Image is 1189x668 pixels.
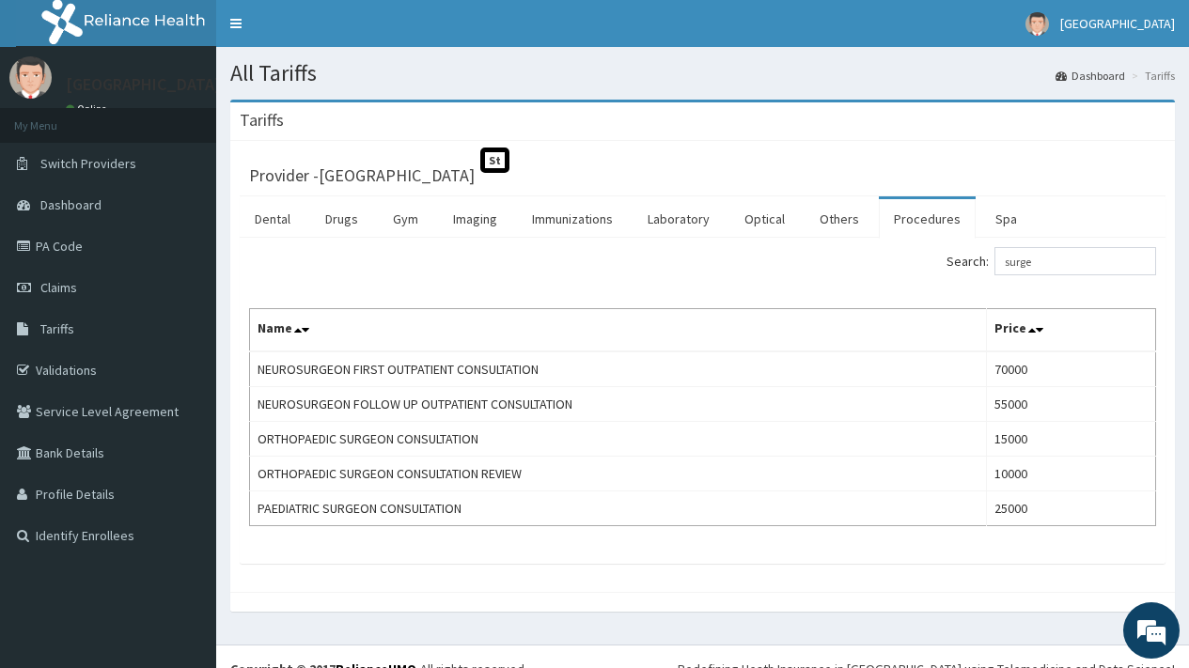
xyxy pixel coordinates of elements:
[980,199,1032,239] a: Spa
[250,309,987,352] th: Name
[250,387,987,422] td: NEUROSURGEON FOLLOW UP OUTPATIENT CONSULTATION
[633,199,725,239] a: Laboratory
[240,199,305,239] a: Dental
[1025,12,1049,36] img: User Image
[1056,68,1125,84] a: Dashboard
[310,199,373,239] a: Drugs
[66,76,221,93] p: [GEOGRAPHIC_DATA]
[66,102,111,116] a: Online
[250,491,987,526] td: PAEDIATRIC SURGEON CONSULTATION
[1060,15,1175,32] span: [GEOGRAPHIC_DATA]
[240,112,284,129] h3: Tariffs
[9,56,52,99] img: User Image
[986,387,1155,422] td: 55000
[40,155,136,172] span: Switch Providers
[480,148,509,173] span: St
[250,457,987,491] td: ORTHOPAEDIC SURGEON CONSULTATION REVIEW
[805,199,874,239] a: Others
[250,422,987,457] td: ORTHOPAEDIC SURGEON CONSULTATION
[40,279,77,296] span: Claims
[250,351,987,387] td: NEUROSURGEON FIRST OUTPATIENT CONSULTATION
[438,199,512,239] a: Imaging
[517,199,628,239] a: Immunizations
[230,61,1175,85] h1: All Tariffs
[1127,68,1175,84] li: Tariffs
[40,320,74,337] span: Tariffs
[40,196,102,213] span: Dashboard
[986,351,1155,387] td: 70000
[879,199,976,239] a: Procedures
[947,247,1156,275] label: Search:
[986,422,1155,457] td: 15000
[994,247,1156,275] input: Search:
[986,309,1155,352] th: Price
[729,199,800,239] a: Optical
[986,457,1155,491] td: 10000
[378,199,433,239] a: Gym
[249,167,475,184] h3: Provider - [GEOGRAPHIC_DATA]
[986,491,1155,526] td: 25000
